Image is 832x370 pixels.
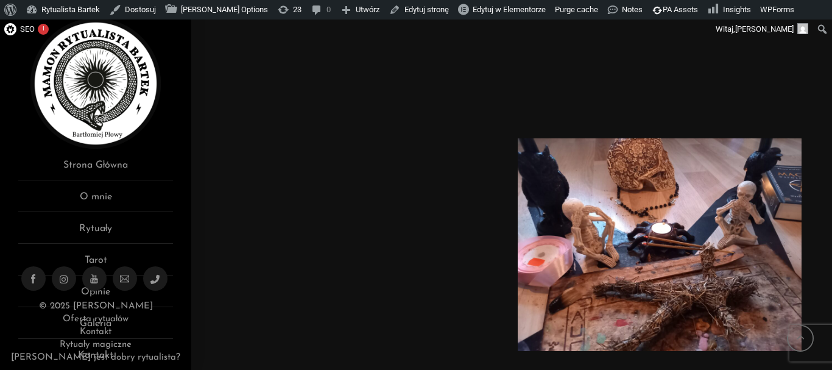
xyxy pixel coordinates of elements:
[735,24,794,34] span: [PERSON_NAME]
[18,221,173,244] a: Rytuały
[18,158,173,180] a: Strona Główna
[60,340,132,349] a: Rytuały magiczne
[80,327,111,336] a: Kontakt
[20,24,35,34] span: SEO
[11,353,180,362] a: [PERSON_NAME] jest dobry rytualista?
[63,315,129,324] a: Oferta rytuałów
[30,18,161,149] img: Rytualista Bartek
[38,24,49,35] div: !
[473,5,546,14] span: Edytuj w Elementorze
[18,190,173,212] a: O mnie
[18,253,173,276] a: Tarot
[711,20,813,39] a: Witaj,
